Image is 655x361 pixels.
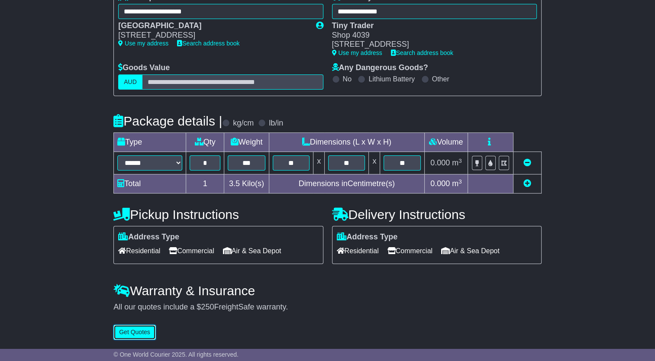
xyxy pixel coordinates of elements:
td: Dimensions in Centimetre(s) [269,174,424,193]
span: 0.000 [430,179,450,188]
h4: Package details | [113,114,222,128]
label: lb/in [269,119,283,128]
label: No [343,75,352,83]
label: Lithium Battery [368,75,415,83]
div: [STREET_ADDRESS] [332,40,528,49]
sup: 3 [458,158,462,164]
span: Air & Sea Depot [441,244,500,258]
a: Search address book [177,40,239,47]
label: Address Type [118,232,179,242]
td: x [313,152,325,174]
label: Address Type [337,232,398,242]
label: Other [432,75,449,83]
span: Commercial [169,244,214,258]
span: Air & Sea Depot [223,244,281,258]
sup: 3 [458,178,462,185]
span: 3.5 [229,179,240,188]
a: Use my address [332,49,382,56]
a: Search address book [391,49,453,56]
td: Total [114,174,186,193]
div: [STREET_ADDRESS] [118,31,307,40]
td: Type [114,133,186,152]
td: 1 [186,174,224,193]
td: Dimensions (L x W x H) [269,133,424,152]
td: x [369,152,380,174]
div: [GEOGRAPHIC_DATA] [118,21,307,31]
button: Get Quotes [113,325,156,340]
label: Any Dangerous Goods? [332,63,428,73]
td: Qty [186,133,224,152]
td: Kilo(s) [224,174,269,193]
a: Use my address [118,40,168,47]
label: Goods Value [118,63,170,73]
span: 0.000 [430,158,450,167]
span: © One World Courier 2025. All rights reserved. [113,351,239,358]
a: Remove this item [523,158,531,167]
a: Add new item [523,179,531,188]
h4: Warranty & Insurance [113,284,542,298]
span: 250 [201,303,214,311]
span: m [452,179,462,188]
td: Volume [424,133,468,152]
span: m [452,158,462,167]
div: Tiny Trader [332,21,528,31]
span: Commercial [387,244,432,258]
td: Weight [224,133,269,152]
div: All our quotes include a $ FreightSafe warranty. [113,303,542,312]
h4: Pickup Instructions [113,207,323,222]
span: Residential [118,244,160,258]
div: Shop 4039 [332,31,528,40]
label: kg/cm [233,119,254,128]
span: Residential [337,244,379,258]
h4: Delivery Instructions [332,207,542,222]
label: AUD [118,74,142,90]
